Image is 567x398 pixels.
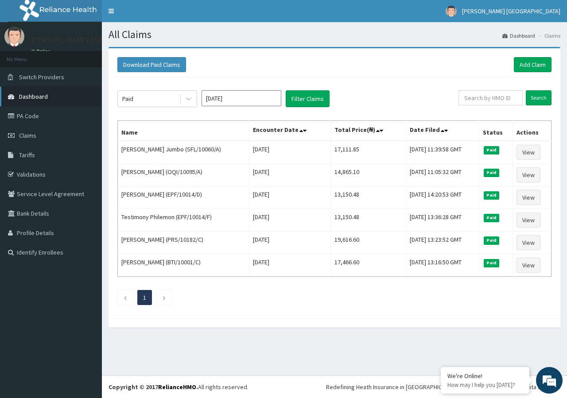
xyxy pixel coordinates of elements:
[406,186,479,209] td: [DATE] 14:20:53 GMT
[458,90,523,105] input: Search by HMO ID
[514,57,551,72] a: Add Claim
[517,145,540,160] a: View
[462,7,560,15] span: [PERSON_NAME] [GEOGRAPHIC_DATA]
[330,121,406,141] th: Total Price(₦)
[118,141,249,164] td: [PERSON_NAME] Jumbo (SFL/10060/A)
[19,93,48,100] span: Dashboard
[517,235,540,250] a: View
[102,375,567,398] footer: All rights reserved.
[286,90,330,107] button: Filter Claims
[484,169,500,177] span: Paid
[162,294,166,301] a: Next page
[118,209,249,232] td: Testimony Philemon (EPF/10014/F)
[16,44,36,66] img: d_794563401_company_1708531726252_794563401
[484,259,500,267] span: Paid
[249,254,330,277] td: [DATE]
[326,383,560,391] div: Redefining Heath Insurance in [GEOGRAPHIC_DATA] using Telemedicine and Data Science!
[330,141,406,164] td: 17,111.85
[117,57,186,72] button: Download Paid Claims
[123,294,127,301] a: Previous page
[158,383,196,391] a: RelianceHMO
[31,36,164,44] p: [PERSON_NAME] [GEOGRAPHIC_DATA]
[19,151,35,159] span: Tariffs
[484,236,500,244] span: Paid
[118,186,249,209] td: [PERSON_NAME] (EPF/10014/D)
[330,186,406,209] td: 13,150.48
[19,131,36,139] span: Claims
[406,254,479,277] td: [DATE] 13:16:50 GMT
[249,164,330,186] td: [DATE]
[406,164,479,186] td: [DATE] 11:05:32 GMT
[513,121,551,141] th: Actions
[118,121,249,141] th: Name
[330,232,406,254] td: 19,616.60
[109,383,198,391] strong: Copyright © 2017 .
[406,232,479,254] td: [DATE] 13:23:52 GMT
[330,209,406,232] td: 13,150.48
[484,214,500,222] span: Paid
[145,4,167,26] div: Minimize live chat window
[479,121,513,141] th: Status
[406,209,479,232] td: [DATE] 13:36:28 GMT
[330,164,406,186] td: 14,865.10
[517,213,540,228] a: View
[484,191,500,199] span: Paid
[517,167,540,182] a: View
[118,232,249,254] td: [PERSON_NAME] (PRS/10182/C)
[51,112,122,201] span: We're online!
[122,94,133,103] div: Paid
[330,254,406,277] td: 17,466.60
[118,164,249,186] td: [PERSON_NAME] (OQI/10095/A)
[447,381,523,389] p: How may I help you today?
[249,121,330,141] th: Encounter Date
[249,209,330,232] td: [DATE]
[4,242,169,273] textarea: Type your message and hit 'Enter'
[143,294,146,301] a: Page 1 is your current page
[19,73,64,81] span: Switch Providers
[249,186,330,209] td: [DATE]
[517,258,540,273] a: View
[118,254,249,277] td: [PERSON_NAME] (BTI/10001/C)
[484,146,500,154] span: Paid
[406,141,479,164] td: [DATE] 11:39:58 GMT
[4,27,24,46] img: User Image
[447,372,523,380] div: We're Online!
[249,232,330,254] td: [DATE]
[406,121,479,141] th: Date Filed
[502,32,535,39] a: Dashboard
[46,50,149,61] div: Chat with us now
[31,48,52,54] a: Online
[249,141,330,164] td: [DATE]
[526,90,551,105] input: Search
[202,90,281,106] input: Select Month and Year
[517,190,540,205] a: View
[536,32,560,39] li: Claims
[446,6,457,17] img: User Image
[109,29,560,40] h1: All Claims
